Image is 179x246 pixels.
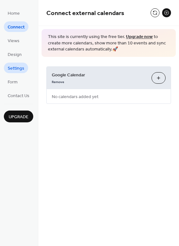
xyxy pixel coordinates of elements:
[8,10,20,17] span: Home
[8,51,22,58] span: Design
[9,114,28,120] span: Upgrade
[4,35,23,46] a: Views
[4,63,28,73] a: Settings
[8,79,18,86] span: Form
[47,89,104,104] span: No calendars added yet
[4,49,26,59] a: Design
[8,38,19,44] span: Views
[8,65,24,72] span: Settings
[126,33,153,41] a: Upgrade now
[4,21,28,32] a: Connect
[52,80,64,84] span: Remove
[4,8,24,18] a: Home
[8,24,25,31] span: Connect
[8,93,29,99] span: Contact Us
[48,34,169,53] span: This site is currently using the free tier. to create more calendars, show more than 10 events an...
[46,7,124,19] span: Connect external calendars
[4,111,33,122] button: Upgrade
[52,72,146,78] span: Google Calendar
[4,76,21,87] a: Form
[4,90,33,101] a: Contact Us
